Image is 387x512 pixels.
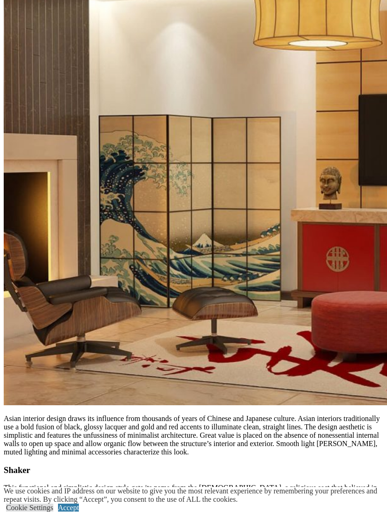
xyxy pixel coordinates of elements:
h3: Shaker [4,465,383,475]
div: We use cookies and IP address on our website to give you the most relevant experience by remember... [4,487,387,504]
a: Accept [58,504,79,512]
a: Cookie Settings [6,504,53,512]
p: Asian interior design draws its influence from thousands of years of Chinese and Japanese culture... [4,415,383,456]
